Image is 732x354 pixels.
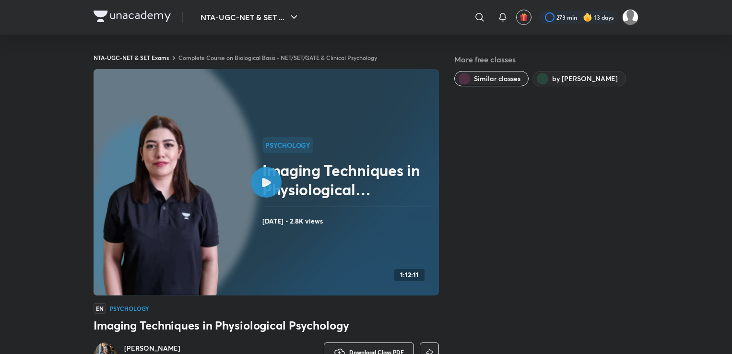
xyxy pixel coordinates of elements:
h4: Psychology [110,306,149,311]
a: Complete Course on Biological Basis - NET/SET/GATE & Clinical Psychology [178,54,377,61]
a: [PERSON_NAME] [124,343,192,353]
span: EN [94,303,106,314]
img: avatar [519,13,528,22]
span: by Hafsa Malik [552,74,618,83]
h3: Imaging Techniques in Physiological Psychology [94,318,439,333]
h4: 1:12:11 [400,271,419,279]
h5: More free classes [454,54,638,65]
a: Company Logo [94,11,171,24]
button: by Hafsa Malik [532,71,626,86]
button: avatar [516,10,531,25]
img: Company Logo [94,11,171,22]
a: NTA-UGC-NET & SET Exams [94,54,169,61]
img: Atia khan [622,9,638,25]
img: streak [583,12,592,22]
h4: [DATE] • 2.8K views [262,215,435,227]
h2: Imaging Techniques in Physiological Psychology [262,161,435,199]
button: Similar classes [454,71,529,86]
span: Similar classes [474,74,520,83]
button: NTA-UGC-NET & SET ... [195,8,306,27]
